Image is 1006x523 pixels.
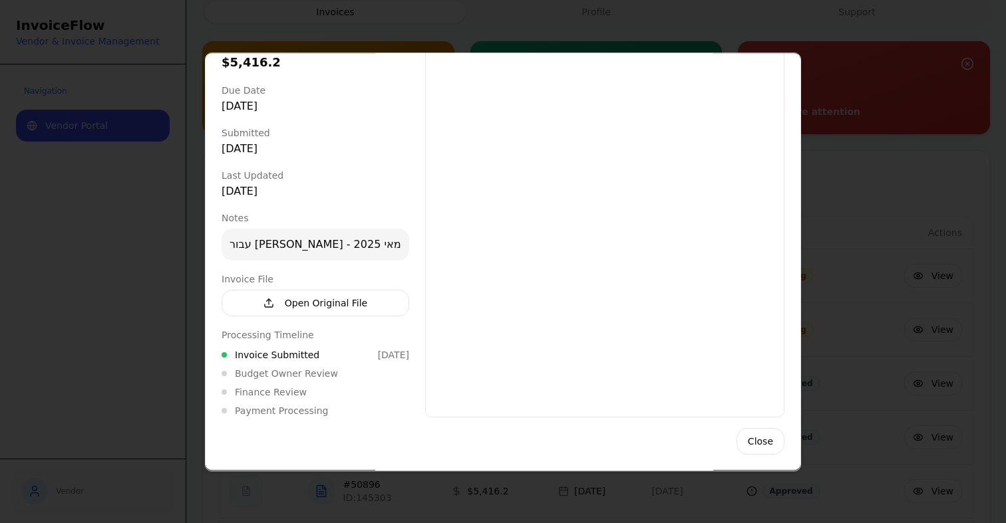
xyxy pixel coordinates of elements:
[222,213,248,223] label: Notes
[235,367,338,380] span: Budget Owner Review
[222,53,409,72] p: $ 5,416.2
[222,98,409,114] p: [DATE]
[222,170,283,181] label: Last Updated
[378,348,409,362] span: [DATE]
[737,428,784,455] button: Close
[222,85,265,96] label: Due Date
[235,404,329,417] span: Payment Processing
[222,229,409,261] p: עבור [PERSON_NAME] - מאי 2025
[222,128,270,138] label: Submitted
[222,141,409,157] p: [DATE]
[222,290,409,316] a: Open Original File
[222,274,273,284] label: Invoice File
[235,385,307,399] span: Finance Review
[222,330,314,340] label: Processing Timeline
[235,348,319,362] span: Invoice Submitted
[222,183,409,199] p: [DATE]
